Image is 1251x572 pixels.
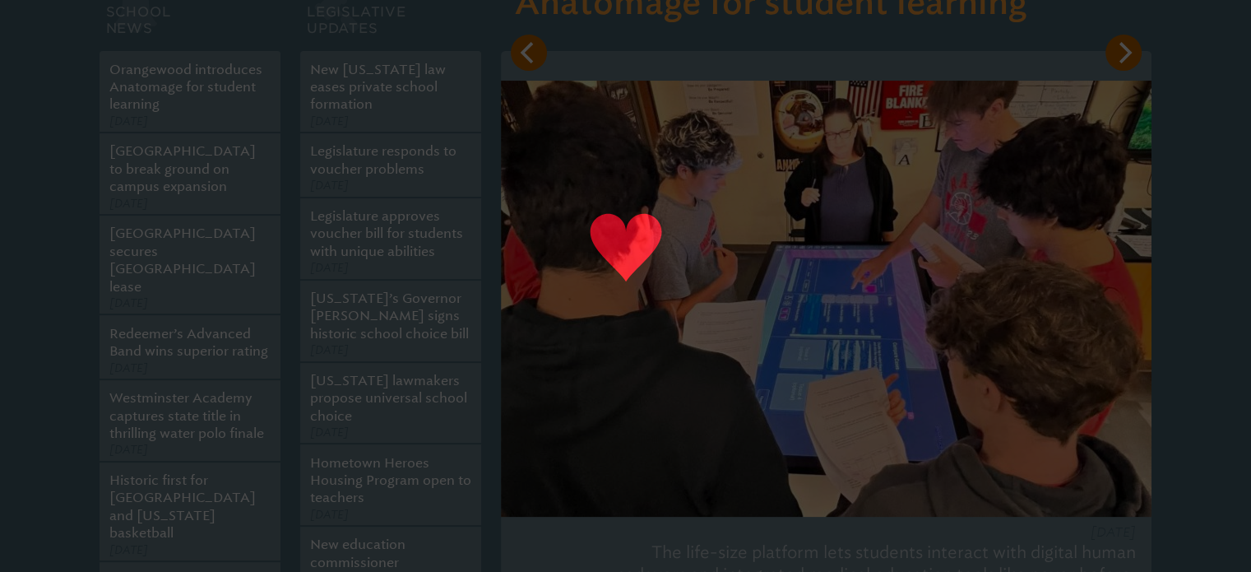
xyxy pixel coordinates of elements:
span: [DATE] [310,261,349,275]
a: Hometown Heroes Housing Program open to teachers [310,455,471,506]
span: [DATE] [310,343,349,357]
button: Previous [511,35,547,71]
span: [DATE] [109,114,148,128]
a: Orangewood introduces Anatomage for student learning [109,62,262,113]
span: [DATE] [109,543,148,557]
span: [DATE] [109,443,148,457]
a: Historic first for [GEOGRAPHIC_DATA] and [US_STATE] basketball [109,472,256,541]
a: Legislature responds to voucher problems [310,143,456,176]
a: [GEOGRAPHIC_DATA] secures [GEOGRAPHIC_DATA] lease [109,226,256,294]
span: [DATE] [310,114,349,128]
span: [DATE] [109,361,148,375]
a: Westminster Academy captures state title in thrilling water polo finale [109,390,264,441]
img: IMG_6213_791_530_85_s_c1.JPG [501,81,1151,517]
span: [DATE] [310,508,349,522]
span: [DATE] [109,197,148,211]
a: Redeemer’s Advanced Band wins superior rating [109,326,268,359]
span: [DATE] [1090,524,1135,540]
a: Legislature approves voucher bill for students with unique abilities [310,208,463,259]
button: Next [1105,35,1142,71]
a: [US_STATE]’s Governor [PERSON_NAME] signs historic school choice bill [310,291,469,342]
a: [US_STATE] lawmakers propose universal school choice [310,373,467,424]
a: [GEOGRAPHIC_DATA] to break ground on campus expansion [109,143,256,194]
a: New [US_STATE] law eases private school formation [310,62,446,113]
span: [DATE] [310,426,349,439]
span: [DATE] [109,296,148,310]
span: [DATE] [310,179,349,193]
